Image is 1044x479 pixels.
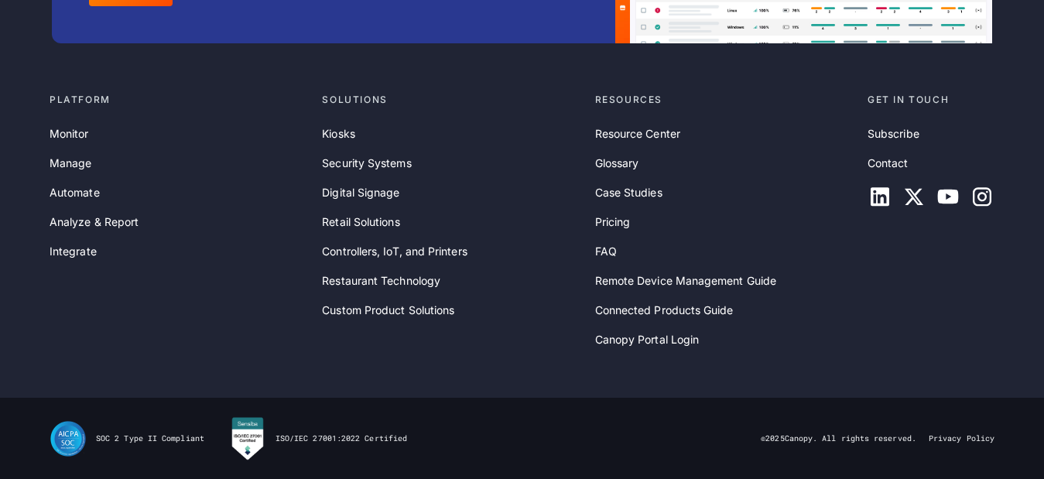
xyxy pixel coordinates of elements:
a: Security Systems [322,155,411,172]
a: Pricing [595,214,631,231]
span: 2025 [765,433,784,443]
a: Retail Solutions [322,214,399,231]
a: Automate [50,184,100,201]
a: Analyze & Report [50,214,139,231]
a: Resource Center [595,125,680,142]
img: Canopy RMM is Sensiba Certified for ISO/IEC [229,416,266,461]
a: Privacy Policy [929,433,994,444]
a: Restaurant Technology [322,272,440,289]
a: FAQ [595,243,617,260]
a: Integrate [50,243,97,260]
div: © Canopy. All rights reserved. [761,433,916,444]
div: Resources [595,93,855,107]
a: Controllers, IoT, and Printers [322,243,467,260]
a: Connected Products Guide [595,302,734,319]
div: SOC 2 Type II Compliant [96,433,204,444]
div: Solutions [322,93,582,107]
a: Canopy Portal Login [595,331,700,348]
div: Get in touch [868,93,994,107]
img: SOC II Type II Compliance Certification for Canopy Remote Device Management [50,420,87,457]
a: Glossary [595,155,639,172]
a: Digital Signage [322,184,399,201]
a: Kiosks [322,125,354,142]
a: Monitor [50,125,89,142]
a: Subscribe [868,125,919,142]
a: Remote Device Management Guide [595,272,776,289]
div: ISO/IEC 27001:2022 Certified [276,433,407,444]
div: Platform [50,93,310,107]
a: Contact [868,155,909,172]
a: Case Studies [595,184,662,201]
a: Manage [50,155,91,172]
a: Custom Product Solutions [322,302,454,319]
